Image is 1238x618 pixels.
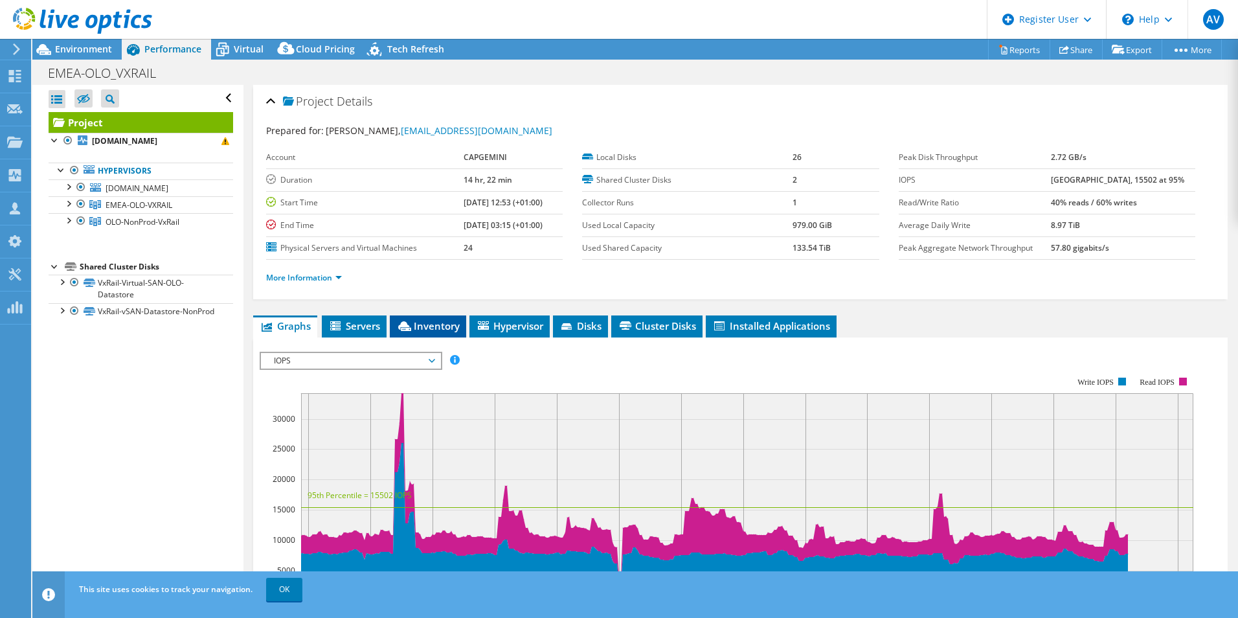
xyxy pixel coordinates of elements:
a: Export [1102,40,1162,60]
b: [DATE] 12:53 (+01:00) [464,197,543,208]
b: 14 hr, 22 min [464,174,512,185]
label: Peak Aggregate Network Throughput [899,242,1051,255]
span: This site uses cookies to track your navigation. [79,584,253,595]
b: 8.97 TiB [1051,220,1080,231]
span: [DOMAIN_NAME] [106,183,168,194]
label: IOPS [899,174,1051,187]
span: [PERSON_NAME], [326,124,552,137]
b: 24 [464,242,473,253]
text: 10000 [273,534,295,545]
a: Hypervisors [49,163,233,179]
span: Disks [559,319,602,332]
label: Prepared for: [266,124,324,137]
label: Collector Runs [582,196,793,209]
span: EMEA-OLO-VXRAIL [106,200,172,211]
a: [DOMAIN_NAME] [49,179,233,196]
text: 95th Percentile = 15502 IOPS [308,490,412,501]
b: 2.72 GB/s [1051,152,1086,163]
b: [GEOGRAPHIC_DATA], 15502 at 95% [1051,174,1184,185]
span: Installed Applications [712,319,830,332]
span: Cluster Disks [618,319,696,332]
a: OK [266,578,302,601]
b: 2 [793,174,797,185]
a: Project [49,112,233,133]
b: 57.80 gigabits/s [1051,242,1109,253]
label: Physical Servers and Virtual Machines [266,242,464,255]
b: 40% reads / 60% writes [1051,197,1137,208]
b: CAPGEMINI [464,152,507,163]
text: Write IOPS [1077,378,1114,387]
span: Inventory [396,319,460,332]
label: Duration [266,174,464,187]
span: Details [337,93,372,109]
label: Start Time [266,196,464,209]
a: [DOMAIN_NAME] [49,133,233,150]
a: OLO-NonProd-VxRail [49,213,233,230]
label: End Time [266,219,464,232]
label: Peak Disk Throughput [899,151,1051,164]
span: OLO-NonProd-VxRail [106,216,179,227]
div: Shared Cluster Disks [80,259,233,275]
span: IOPS [267,353,434,369]
a: VxRail-Virtual-SAN-OLO-Datastore [49,275,233,303]
a: VxRail-vSAN-Datastore-NonProd [49,303,233,320]
b: 1 [793,197,797,208]
label: Read/Write Ratio [899,196,1051,209]
b: 26 [793,152,802,163]
svg: \n [1122,14,1134,25]
span: Project [283,95,333,108]
span: Hypervisor [476,319,543,332]
label: Local Disks [582,151,793,164]
text: Read IOPS [1140,378,1175,387]
a: Reports [988,40,1050,60]
label: Average Daily Write [899,219,1051,232]
span: Virtual [234,43,264,55]
span: Graphs [260,319,311,332]
text: 25000 [273,443,295,454]
span: Servers [328,319,380,332]
b: [DOMAIN_NAME] [92,135,157,146]
a: Share [1050,40,1103,60]
b: [DATE] 03:15 (+01:00) [464,220,543,231]
a: [EMAIL_ADDRESS][DOMAIN_NAME] [401,124,552,137]
label: Used Shared Capacity [582,242,793,255]
text: 30000 [273,413,295,424]
b: 979.00 GiB [793,220,832,231]
label: Shared Cluster Disks [582,174,793,187]
a: More [1162,40,1222,60]
text: 5000 [277,565,295,576]
span: AV [1203,9,1224,30]
span: Performance [144,43,201,55]
h1: EMEA-OLO_VXRAIL [42,66,176,80]
text: 15000 [273,504,295,515]
span: Cloud Pricing [296,43,355,55]
text: 20000 [273,474,295,485]
b: 133.54 TiB [793,242,831,253]
span: Tech Refresh [387,43,444,55]
label: Account [266,151,464,164]
a: More Information [266,272,342,283]
label: Used Local Capacity [582,219,793,232]
a: EMEA-OLO-VXRAIL [49,196,233,213]
span: Environment [55,43,112,55]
